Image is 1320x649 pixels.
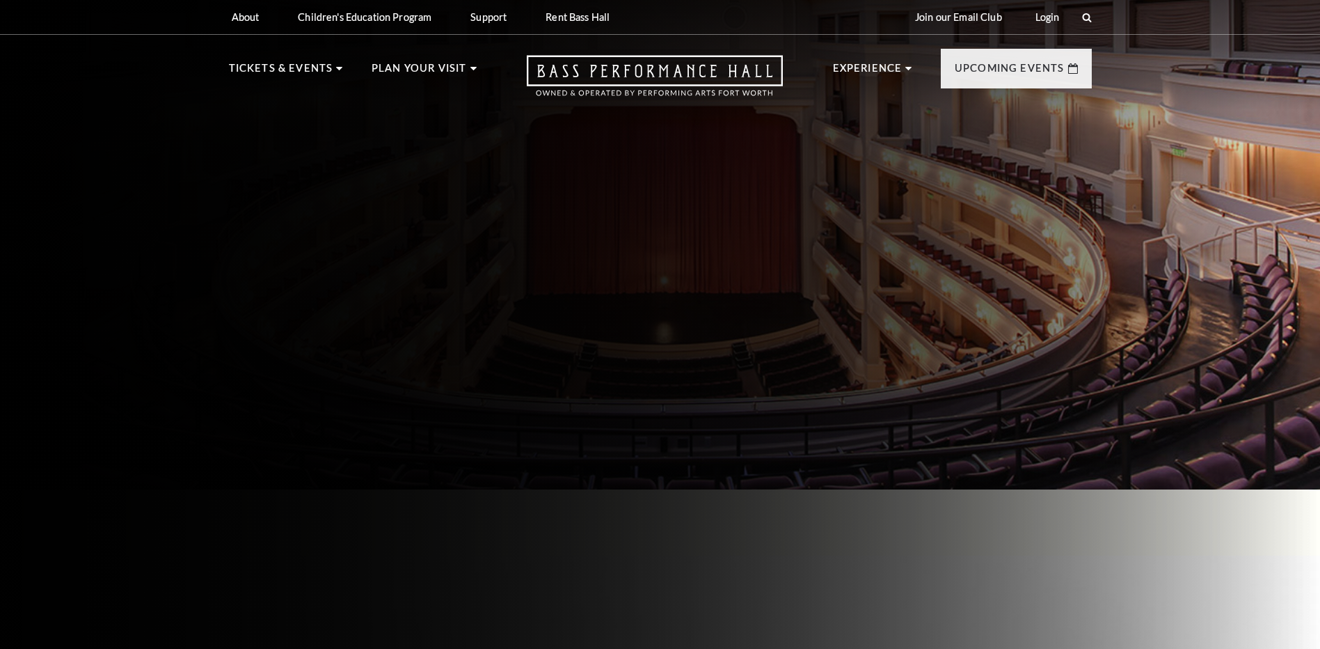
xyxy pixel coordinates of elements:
p: About [232,11,260,23]
p: Tickets & Events [229,60,333,85]
p: Plan Your Visit [372,60,467,85]
p: Experience [833,60,902,85]
p: Support [470,11,507,23]
p: Rent Bass Hall [546,11,610,23]
p: Children's Education Program [298,11,431,23]
p: Upcoming Events [955,60,1065,85]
